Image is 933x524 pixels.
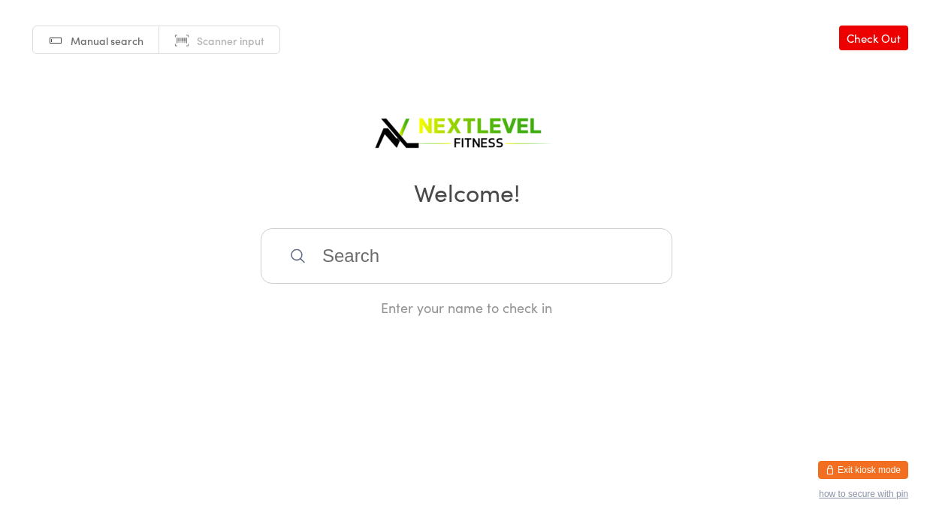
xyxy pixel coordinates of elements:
[71,33,143,48] span: Manual search
[15,175,918,209] h2: Welcome!
[839,26,908,50] a: Check Out
[261,298,672,317] div: Enter your name to check in
[261,228,672,284] input: Search
[818,461,908,479] button: Exit kiosk mode
[197,33,264,48] span: Scanner input
[819,489,908,499] button: how to secure with pin
[373,105,560,154] img: Next Level Fitness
